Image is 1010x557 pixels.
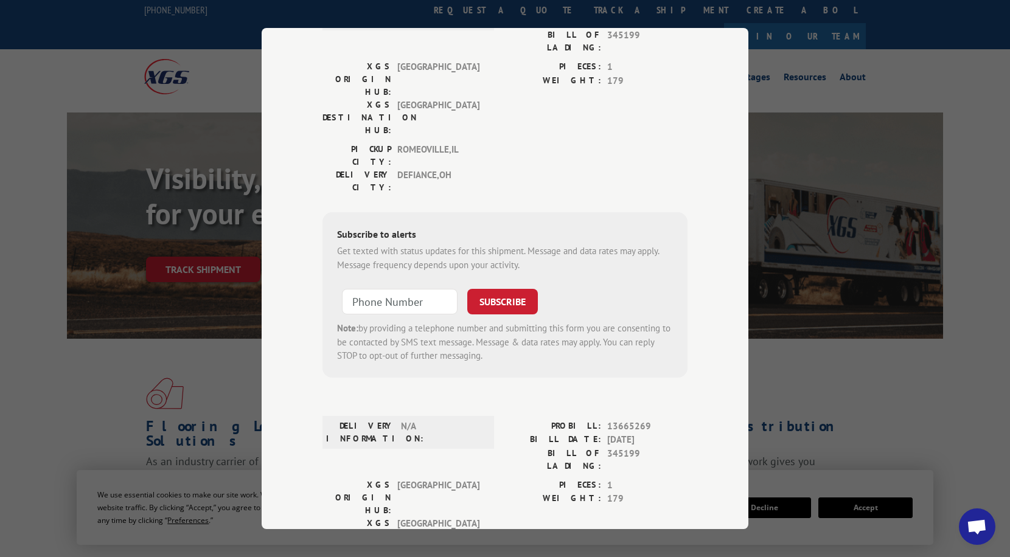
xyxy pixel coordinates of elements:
div: Open chat [959,508,995,545]
span: ROMEOVILLE , IL [397,143,479,168]
span: N/A [401,419,483,445]
strong: Note: [337,322,358,334]
span: 13665269 [607,419,688,433]
label: BILL DATE: [505,433,601,447]
label: WEIGHT: [505,492,601,506]
span: 345199 [607,29,688,54]
span: 1 [607,478,688,492]
div: by providing a telephone number and submitting this form you are consenting to be contacted by SM... [337,322,673,363]
span: 345199 [607,446,688,472]
label: XGS ORIGIN HUB: [322,60,391,99]
span: [GEOGRAPHIC_DATA] [397,516,479,555]
span: [DATE] [607,433,688,447]
span: 179 [607,74,688,88]
label: DELIVERY CITY: [322,168,391,194]
span: [GEOGRAPHIC_DATA] [397,60,479,99]
label: PIECES: [505,60,601,74]
label: PROBILL: [505,419,601,433]
label: DELIVERY INFORMATION: [326,419,395,445]
label: PIECES: [505,478,601,492]
label: PICKUP CITY: [322,143,391,168]
label: XGS DESTINATION HUB: [322,99,391,137]
span: [GEOGRAPHIC_DATA] [397,99,479,137]
label: BILL OF LADING: [505,446,601,472]
input: Phone Number [342,289,458,314]
span: [GEOGRAPHIC_DATA] [397,478,479,516]
button: SUBSCRIBE [467,289,538,314]
label: BILL OF LADING: [505,29,601,54]
label: XGS ORIGIN HUB: [322,478,391,516]
label: XGS DESTINATION HUB: [322,516,391,555]
span: DEFIANCE , OH [397,168,479,194]
div: Subscribe to alerts [337,227,673,244]
div: Get texted with status updates for this shipment. Message and data rates may apply. Message frequ... [337,244,673,272]
span: 1 [607,60,688,74]
label: WEIGHT: [505,74,601,88]
span: 179 [607,492,688,506]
